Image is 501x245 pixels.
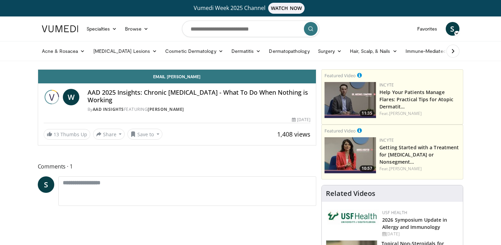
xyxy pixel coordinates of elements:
a: Email [PERSON_NAME] [38,70,316,83]
a: Help Your Patients Manage Flares: Practical Tips for Atopic Dermatit… [379,89,453,110]
img: 6ba8804a-8538-4002-95e7-a8f8012d4a11.png.150x105_q85_autocrop_double_scale_upscale_version-0.2.jpg [327,210,379,225]
a: Surgery [314,44,346,58]
a: Dermatitis [227,44,265,58]
span: 11:35 [360,110,374,116]
a: Acne & Rosacea [38,44,89,58]
a: Browse [121,22,152,36]
input: Search topics, interventions [182,21,319,37]
a: S [38,176,54,193]
div: Feat. [379,166,460,172]
span: Comments 1 [38,162,317,171]
span: 10:57 [360,165,374,172]
a: [PERSON_NAME] [148,106,184,112]
a: 11:35 [324,82,376,118]
img: VuMedi Logo [42,25,78,32]
a: 2026 Symposium Update in Allergy and Immunology [382,217,447,230]
a: S [446,22,459,36]
h4: Related Videos [326,189,375,198]
img: 601112bd-de26-4187-b266-f7c9c3587f14.png.150x105_q85_crop-smart_upscale.jpg [324,82,376,118]
a: Incyte [379,137,394,143]
a: [MEDICAL_DATA] Lesions [89,44,161,58]
button: Save to [127,129,162,140]
div: [DATE] [382,231,457,237]
a: W [63,89,79,105]
a: Vumedi Week 2025 ChannelWATCH NOW [43,3,458,14]
a: AAD Insights [93,106,124,112]
div: [DATE] [292,117,310,123]
a: USF Health [382,210,407,215]
a: 10:57 [324,137,376,173]
a: 13 Thumbs Up [44,129,90,140]
small: Featured Video [324,128,356,134]
h4: AAD 2025 Insights: Chronic [MEDICAL_DATA] - What To Do When Nothing is Working [88,89,311,104]
div: Feat. [379,110,460,117]
button: Share [93,129,125,140]
div: By FEATURING [88,106,311,113]
a: Getting Started with a Treatment for [MEDICAL_DATA] or Nonsegment… [379,144,459,165]
a: Specialties [82,22,121,36]
span: 1,408 views [277,130,310,138]
span: WATCH NOW [268,3,305,14]
img: AAD Insights [44,89,60,105]
a: [PERSON_NAME] [389,110,422,116]
small: Featured Video [324,72,356,79]
img: e02a99de-beb8-4d69-a8cb-018b1ffb8f0c.png.150x105_q85_crop-smart_upscale.jpg [324,137,376,173]
a: Favorites [413,22,442,36]
a: Dermatopathology [265,44,314,58]
a: Incyte [379,82,394,88]
a: Immune-Mediated [401,44,457,58]
a: Cosmetic Dermatology [161,44,227,58]
a: [PERSON_NAME] [389,166,422,172]
span: 13 [54,131,59,138]
a: Hair, Scalp, & Nails [346,44,401,58]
